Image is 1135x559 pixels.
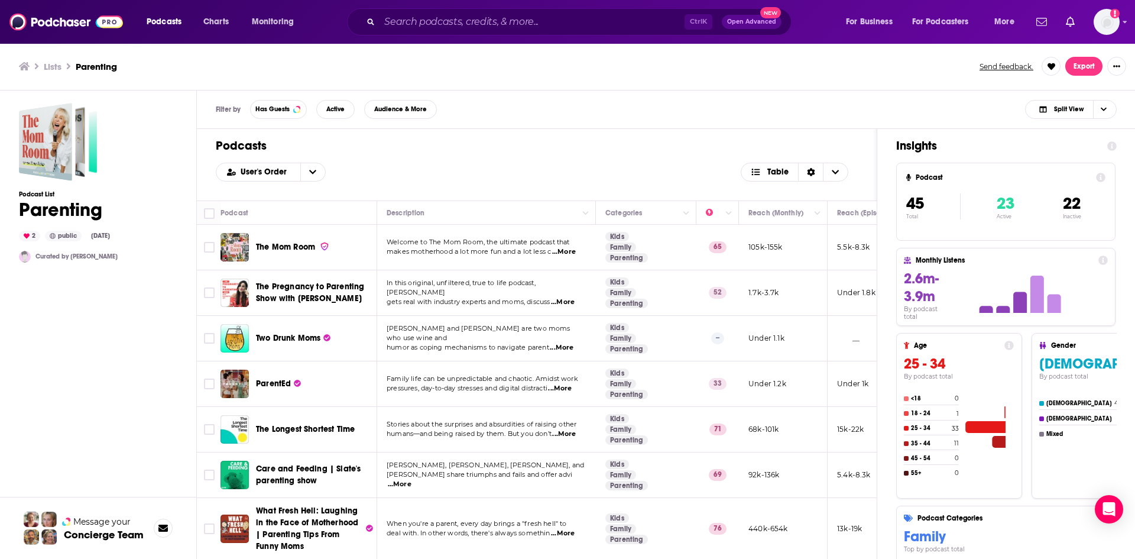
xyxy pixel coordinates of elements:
[387,519,567,528] span: When you're a parent, every day brings a "fresh hell" to
[916,256,1093,264] h4: Monthly Listens
[748,333,784,343] p: Under 1.1k
[1107,57,1126,76] button: Show More Button
[605,323,629,332] a: Kids
[1054,106,1084,112] span: Split View
[1025,100,1117,119] button: Choose View
[387,420,576,428] span: Stories about the surprises and absurdities of raising other
[986,12,1029,31] button: open menu
[579,206,593,220] button: Column Actions
[911,410,954,417] h4: 18 - 24
[387,279,536,296] span: In this original, unfiltered, true to life podcast, [PERSON_NAME]
[76,61,117,72] h3: Parenting
[911,440,952,447] h4: 35 - 44
[605,243,636,252] a: Family
[256,241,329,253] a: The Mom Room
[204,424,215,435] span: Toggle select row
[86,231,115,241] div: [DATE]
[1063,214,1081,219] p: Inactive
[1094,9,1120,35] img: User Profile
[917,514,1135,522] h4: Podcast Categories
[709,523,727,535] p: 76
[956,410,959,418] h4: 1
[552,429,576,439] span: ...More
[387,429,552,438] span: humans—and being raised by them. But you don’t
[138,12,197,31] button: open menu
[1063,193,1081,214] span: 22
[837,206,892,220] div: Reach (Episode)
[837,470,871,480] p: 5.4k-8.3k
[904,12,986,31] button: open menu
[256,333,320,343] span: Two Drunk Moms
[41,529,57,545] img: Barbara Profile
[220,324,249,353] a: Two Drunk Moms
[906,193,924,214] span: 45
[256,378,301,390] a: ParentEd
[44,61,61,72] a: Lists
[216,105,241,114] h3: Filter by
[387,343,549,351] span: humor as coping mechanisms to navigate parent
[45,231,82,241] div: public
[911,470,952,477] h4: 55+
[256,282,364,303] span: The Pregnancy to Parenting Show with [PERSON_NAME]
[220,415,249,444] a: The Longest Shortest Time
[326,106,345,112] span: Active
[204,470,215,480] span: Toggle select row
[256,506,358,551] span: What Fresh Hell: Laughing in the Face of Motherhood | Parenting Tips From Funny Moms
[605,344,648,354] a: Parenting
[387,206,424,220] div: Description
[220,233,249,261] img: The Mom Room
[810,206,825,220] button: Column Actions
[748,424,779,434] p: 68k-101k
[605,535,648,544] a: Parenting
[387,461,584,469] span: [PERSON_NAME], [PERSON_NAME], [PERSON_NAME], and
[387,247,551,256] span: makes motherhood a lot more fun and a lot less c
[605,253,648,263] a: Parenting
[64,529,144,541] h3: Concierge Team
[709,469,727,481] p: 69
[955,454,959,462] h4: 0
[551,298,575,307] span: ...More
[904,305,953,321] h4: By podcast total
[204,379,215,389] span: Toggle select row
[204,524,215,534] span: Toggle select row
[380,12,685,31] input: Search podcasts, credits, & more...
[256,424,355,435] a: The Longest Shortest Time
[256,464,361,486] span: Care and Feeding | Slate's parenting show
[605,425,636,434] a: Family
[798,163,823,181] div: Sort Direction
[605,524,636,534] a: Family
[320,241,329,251] img: verified Badge
[904,355,1014,373] h3: 25 - 34
[1095,495,1123,524] div: Open Intercom Messenger
[19,103,97,181] span: Parenting
[256,379,291,389] span: ParentEd
[196,12,236,31] a: Charts
[605,369,629,378] a: Kids
[220,206,248,220] div: Podcast
[605,470,636,480] a: Family
[605,390,648,399] a: Parenting
[916,173,1091,182] h4: Podcast
[220,461,249,489] img: Care and Feeding | Slate's parenting show
[837,524,862,534] p: 13k-19k
[387,324,570,342] span: [PERSON_NAME] and [PERSON_NAME] are two moms who use wine and
[896,138,1098,153] h1: Insights
[24,529,39,545] img: Jon Profile
[387,238,570,246] span: Welcome to The Mom Room, the ultimate podcast that
[1114,399,1122,407] h4: 43
[722,206,736,220] button: Column Actions
[216,138,858,153] h1: Podcasts
[605,379,636,389] a: Family
[1094,9,1120,35] span: Logged in as maryalyson
[904,270,939,305] span: 2.6m-3.9m
[252,14,294,30] span: Monitoring
[1110,9,1120,18] svg: Add a profile image
[35,253,118,260] a: Curated by [PERSON_NAME]
[709,378,727,390] p: 33
[709,287,727,299] p: 52
[551,529,575,538] span: ...More
[220,370,249,398] a: ParentEd
[605,299,648,308] a: Parenting
[760,7,781,18] span: New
